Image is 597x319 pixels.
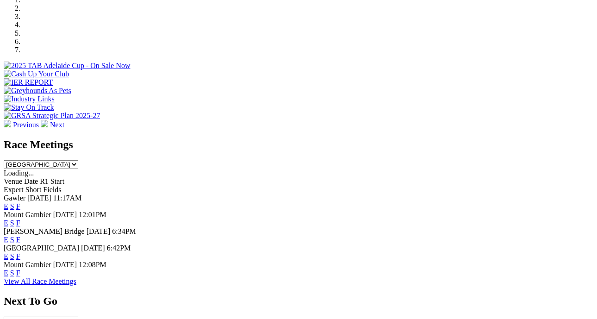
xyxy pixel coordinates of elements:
[4,211,51,219] span: Mount Gambier
[10,252,14,260] a: S
[16,269,20,277] a: F
[4,202,8,210] a: E
[16,202,20,210] a: F
[4,227,85,235] span: [PERSON_NAME] Bridge
[79,211,106,219] span: 12:01PM
[13,121,39,129] span: Previous
[4,78,53,87] img: IER REPORT
[4,277,76,285] a: View All Race Meetings
[41,120,48,127] img: chevron-right-pager-white.svg
[4,186,24,194] span: Expert
[79,261,106,269] span: 12:08PM
[40,177,64,185] span: R1 Start
[4,120,11,127] img: chevron-left-pager-white.svg
[10,269,14,277] a: S
[4,112,100,120] img: GRSA Strategic Plan 2025-27
[4,194,25,202] span: Gawler
[4,169,34,177] span: Loading...
[41,121,64,129] a: Next
[112,227,136,235] span: 6:34PM
[4,236,8,244] a: E
[25,186,42,194] span: Short
[4,70,69,78] img: Cash Up Your Club
[4,177,22,185] span: Venue
[50,121,64,129] span: Next
[4,103,54,112] img: Stay On Track
[24,177,38,185] span: Date
[4,244,79,252] span: [GEOGRAPHIC_DATA]
[27,194,51,202] span: [DATE]
[4,138,593,151] h2: Race Meetings
[53,194,82,202] span: 11:17AM
[4,62,131,70] img: 2025 TAB Adelaide Cup - On Sale Now
[10,202,14,210] a: S
[4,261,51,269] span: Mount Gambier
[16,236,20,244] a: F
[4,252,8,260] a: E
[53,211,77,219] span: [DATE]
[4,219,8,227] a: E
[107,244,131,252] span: 6:42PM
[81,244,105,252] span: [DATE]
[16,219,20,227] a: F
[16,252,20,260] a: F
[4,295,593,307] h2: Next To Go
[4,121,41,129] a: Previous
[4,95,55,103] img: Industry Links
[4,87,71,95] img: Greyhounds As Pets
[10,219,14,227] a: S
[43,186,61,194] span: Fields
[4,269,8,277] a: E
[10,236,14,244] a: S
[87,227,111,235] span: [DATE]
[53,261,77,269] span: [DATE]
